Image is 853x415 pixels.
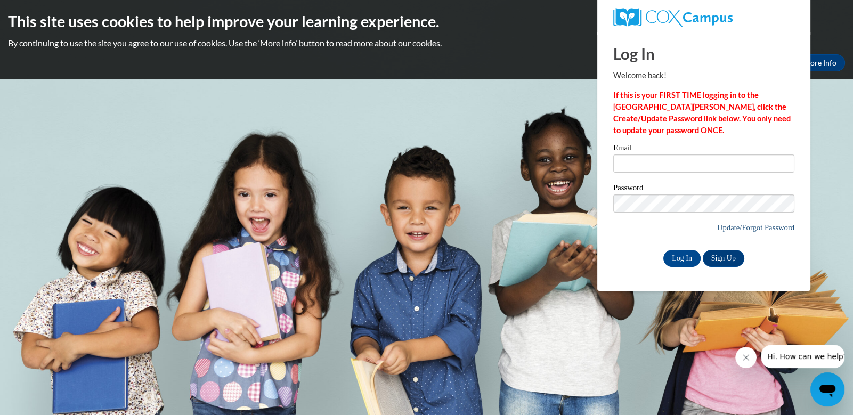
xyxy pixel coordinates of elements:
a: COX Campus [613,8,794,27]
a: Update/Forgot Password [717,223,794,232]
label: Email [613,144,794,154]
a: More Info [795,54,845,71]
img: COX Campus [613,8,733,27]
p: By continuing to use the site you agree to our use of cookies. Use the ‘More info’ button to read... [8,37,845,49]
strong: If this is your FIRST TIME logging in to the [GEOGRAPHIC_DATA][PERSON_NAME], click the Create/Upd... [613,91,791,135]
p: Welcome back! [613,70,794,82]
iframe: Close message [735,347,757,368]
a: Sign Up [703,250,744,267]
iframe: Message from company [761,345,844,368]
iframe: Button to launch messaging window [810,372,844,406]
h2: This site uses cookies to help improve your learning experience. [8,11,845,32]
input: Log In [663,250,701,267]
label: Password [613,184,794,194]
span: Hi. How can we help? [6,7,86,16]
h1: Log In [613,43,794,64]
